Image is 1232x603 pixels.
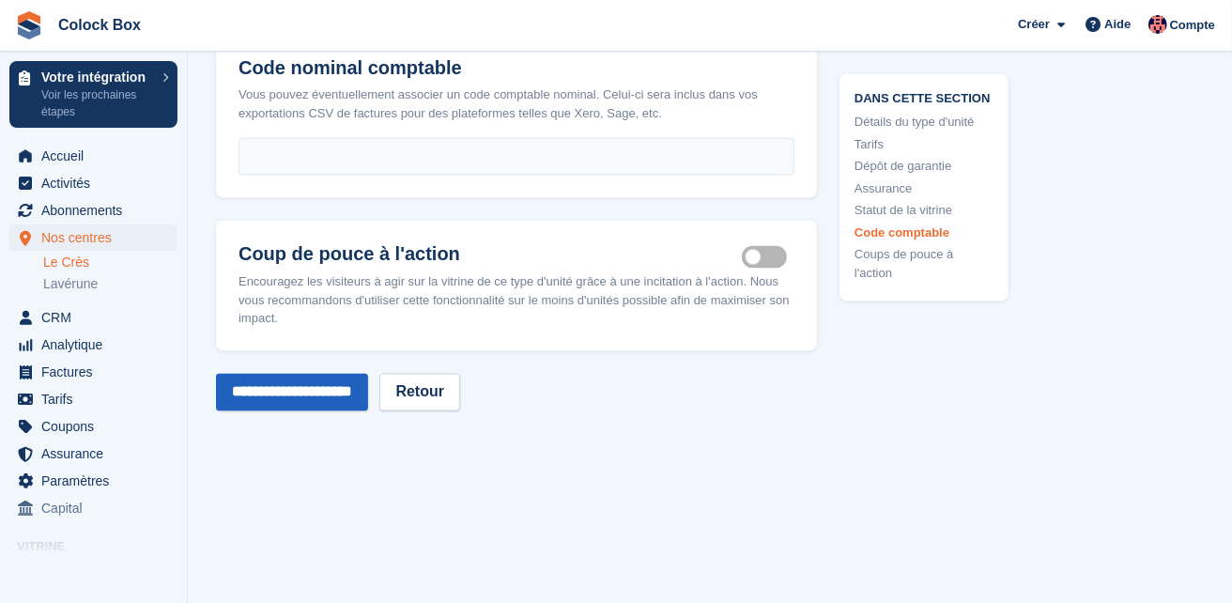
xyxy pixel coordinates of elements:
a: menu [9,561,177,587]
span: Tarifs [41,386,154,412]
img: Christophe Cloysil [1148,15,1167,34]
a: Retour [379,374,460,411]
span: Boutique en ligne [41,561,154,587]
span: Dans cette section [855,88,993,106]
span: Aide [1104,15,1131,34]
div: Encouragez les visiteurs à agir sur la vitrine de ce type d'unité grâce à une incitation à l'acti... [239,273,794,329]
label: Is active [742,256,794,259]
a: menu [9,495,177,521]
span: Accueil [41,143,154,169]
a: Tarifs [855,135,993,154]
a: menu [9,468,177,494]
p: Voir les prochaines étapes [41,86,153,120]
a: menu [9,441,177,467]
span: Capital [41,495,154,521]
a: menu [9,332,177,358]
p: Votre intégration [41,70,153,84]
a: Détails du type d'unité [855,114,993,132]
a: menu [9,170,177,196]
a: Colock Box [51,9,148,40]
span: Vitrine [17,537,187,556]
a: Assurance [855,179,993,198]
span: Activités [41,170,154,196]
a: Lavérune [43,275,177,293]
a: menu [9,386,177,412]
h2: Code nominal comptable [239,58,794,80]
a: menu [9,304,177,331]
a: Statut de la vitrine [855,202,993,221]
a: menu [9,359,177,385]
a: Coups de pouce à l'action [855,246,993,283]
span: Abonnements [41,197,154,224]
span: CRM [41,304,154,331]
a: Dépôt de garantie [855,158,993,177]
h2: Coup de pouce à l'action [239,243,742,266]
span: Assurance [41,441,154,467]
a: menu [9,143,177,169]
span: Coupons [41,413,154,440]
span: Nos centres [41,224,154,251]
a: menu [9,197,177,224]
img: stora-icon-8386f47178a22dfd0bd8f6a31ec36ba5ce8667c1dd55bd0f319d3a0aa187defe.svg [15,11,43,39]
span: Créer [1018,15,1050,34]
a: menu [9,413,177,440]
span: Compte [1170,16,1215,35]
a: menu [9,224,177,251]
div: Vous pouvez éventuellement associer un code comptable nominal. Celui-ci sera inclus dans vos expo... [239,86,794,123]
a: Code comptable [855,224,993,242]
span: Analytique [41,332,154,358]
a: Votre intégration Voir les prochaines étapes [9,61,177,128]
span: Factures [41,359,154,385]
a: Le Crès [43,254,177,271]
span: Paramètres [41,468,154,494]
